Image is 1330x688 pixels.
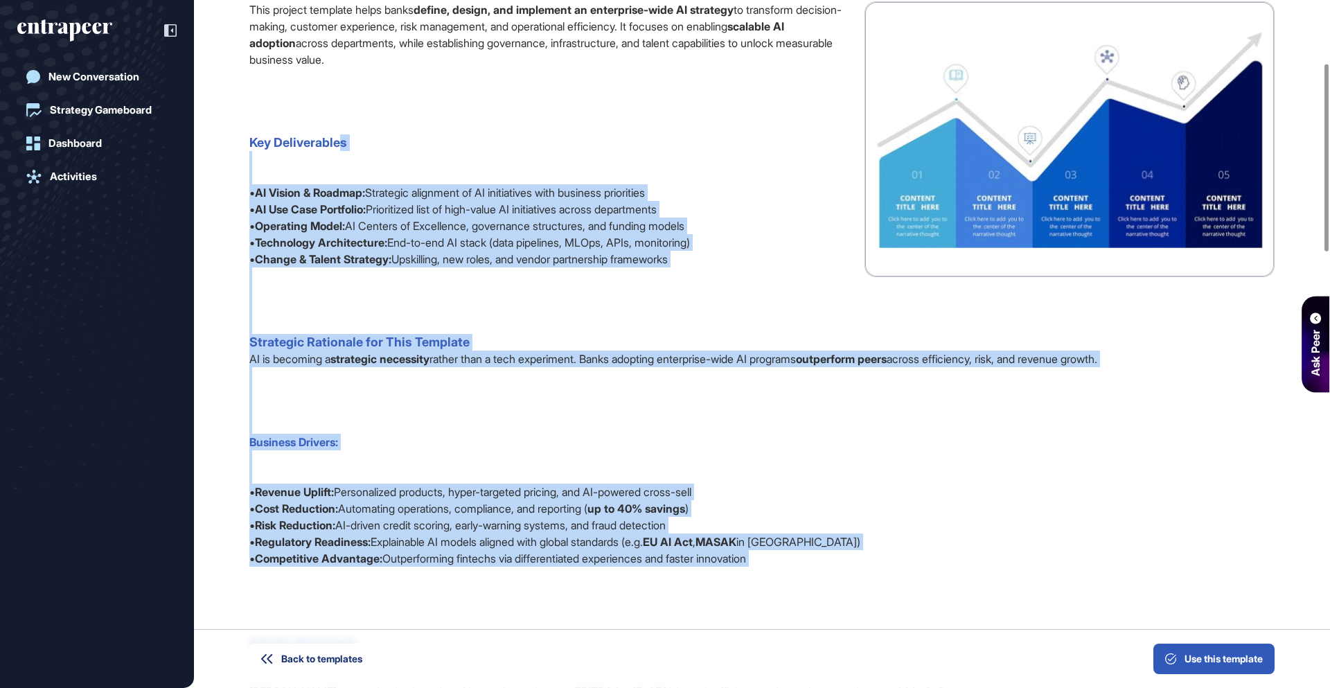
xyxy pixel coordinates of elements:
button: Back to templates [249,644,374,674]
strong: define, design, and implement an enterprise-wide AI strategy [414,3,734,17]
span: Key Deliverables [249,135,347,150]
a: Strategy Gameboard [17,96,177,124]
img: About Image [865,2,1274,277]
span: Back to templates [281,654,362,664]
span: Use this template [1185,654,1263,664]
div: Strategy Gameboard [50,104,152,116]
div: entrapeer-logo [17,19,112,42]
strong: EU AI Act [643,535,693,549]
span: Strategic Rationale for This Template [249,335,470,349]
div: Ask Peer [1307,329,1324,376]
strong: Technology Architecture: [255,236,387,249]
strong: strategic necessity [330,352,429,366]
strong: Risk Reduction: [255,518,335,532]
a: Activities [17,163,177,191]
strong: outperform peers [796,352,887,366]
div: New Conversation [48,71,139,83]
strong: up to 40% savings [587,502,685,515]
strong: Operating Model: [255,219,345,233]
span: Business Drivers: [249,435,338,449]
strong: scalable AI adoption [249,19,784,50]
a: New Conversation [17,63,177,91]
strong: AI Vision & Roadmap: [255,186,365,200]
strong: Competitive Advantage: [255,552,382,565]
strong: Revenue Uplift: [255,485,334,499]
button: Use this template [1153,644,1275,674]
div: Activities [50,170,97,183]
strong: AI Use Case Portfolio: [255,202,366,216]
strong: Change & Talent Strategy: [255,252,391,266]
div: Dashboard [48,137,102,150]
strong: Cost Reduction: [255,502,338,515]
strong: MASAK [695,535,736,549]
a: Dashboard [17,130,177,157]
strong: Regulatory Readiness: [255,535,371,549]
